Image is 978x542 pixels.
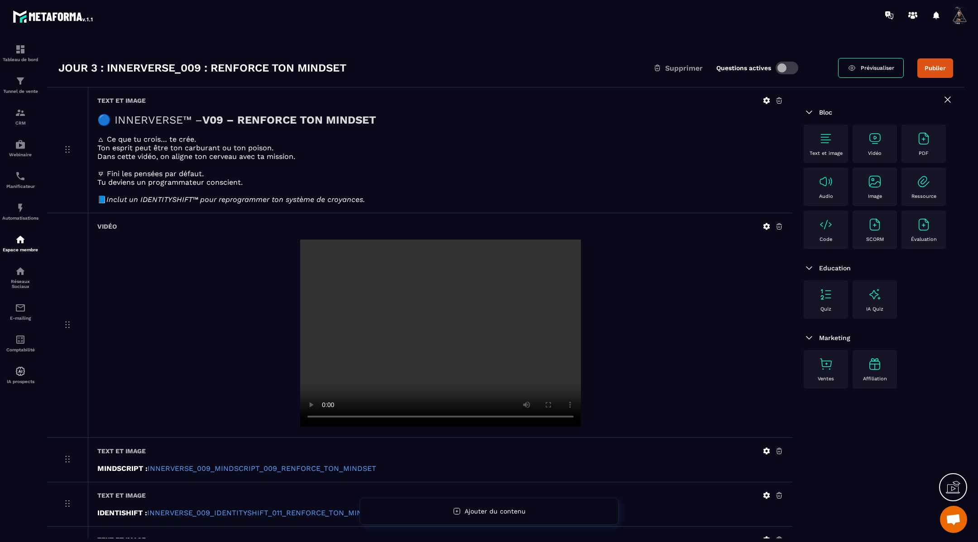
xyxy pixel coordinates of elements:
img: text-image no-wra [916,131,931,146]
span: Marketing [819,334,850,341]
a: schedulerschedulerPlanificateur [2,164,38,196]
p: IA prospects [2,379,38,384]
img: text-image no-wra [819,287,833,302]
img: text-image [868,287,882,302]
img: automations [15,366,26,377]
img: logo [13,8,94,24]
img: text-image no-wra [916,174,931,189]
a: automationsautomationsEspace membre [2,227,38,259]
strong: MINDSCRIPT : [97,464,148,473]
img: text-image no-wra [868,131,882,146]
span: Bloc [819,109,832,116]
img: text-image no-wra [819,174,833,189]
a: formationformationCRM [2,101,38,132]
p: Audio [819,193,833,199]
label: Questions actives [716,64,771,72]
h6: Text et image [97,447,146,455]
p: Réseaux Sociaux [2,279,38,289]
p: Dans cette vidéo, on aligne ton cerveau avec ta mission. [97,152,783,161]
p: Automatisations [2,216,38,221]
span: 🔵 INNERVERSE™ – [97,114,202,126]
a: accountantaccountantComptabilité [2,327,38,359]
h6: Vidéo [97,223,117,230]
p: IA Quiz [866,306,883,312]
a: formationformationTunnel de vente [2,69,38,101]
strong: V09 – RENFORCE TON MINDSET [202,114,376,126]
p: SCORM [866,236,884,242]
h3: JOUR 3 : INNERVERSE_009 : RENFORCE TON MINDSET [58,61,346,75]
p: Tunnel de vente [2,89,38,94]
p: Vidéo [868,150,882,156]
p: Image [868,193,882,199]
p: Espace membre [2,247,38,252]
h6: Text et image [97,492,146,499]
strong: IDENTISHIFT : [97,508,147,517]
span: Supprimer [665,64,703,72]
button: Publier [917,58,953,78]
p: Comptabilité [2,347,38,352]
h6: Text et image [97,97,146,104]
a: automationsautomationsWebinaire [2,132,38,164]
a: Prévisualiser [838,58,904,78]
a: emailemailE-mailing [2,296,38,327]
p: Tu deviens un programmateur conscient. [97,178,783,187]
img: text-image no-wra [819,131,833,146]
img: formation [15,76,26,86]
img: arrow-down [804,263,815,273]
img: text-image no-wra [819,357,833,371]
img: text-image no-wra [868,174,882,189]
span: Prévisualiser [861,65,894,71]
span: Ajouter du contenu [465,508,526,515]
p: Planificateur [2,184,38,189]
p: Ventes [818,376,834,382]
p: PDF [919,150,929,156]
p: Affiliation [863,376,887,382]
img: automations [15,202,26,213]
img: formation [15,107,26,118]
p: 📘 [97,195,783,204]
em: Inclut un IDENTITYSHIFT™ pour reprogrammer ton système de croyances. [106,195,365,204]
img: email [15,302,26,313]
p: Évaluation [911,236,937,242]
a: automationsautomationsAutomatisations [2,196,38,227]
span: Education [819,264,851,272]
p: Code [820,236,832,242]
a: formationformationTableau de bord [2,37,38,69]
a: social-networksocial-networkRéseaux Sociaux [2,259,38,296]
p: Ton esprit peut être ton carburant ou ton poison. [97,144,783,152]
img: automations [15,234,26,245]
img: text-image no-wra [819,217,833,232]
img: text-image [868,357,882,371]
img: arrow-down [804,332,815,343]
img: scheduler [15,171,26,182]
a: Ouvrir le chat [940,506,967,533]
p: Tableau de bord [2,57,38,62]
p: Text et image [810,150,843,156]
p: 🜂 Ce que tu crois… te crée. [97,135,783,144]
p: 🜃 Fini les pensées par défaut. [97,169,783,178]
img: formation [15,44,26,55]
p: E-mailing [2,316,38,321]
img: text-image no-wra [868,217,882,232]
p: Quiz [820,306,831,312]
img: arrow-down [804,107,815,118]
p: Ressource [911,193,936,199]
img: automations [15,139,26,150]
p: Webinaire [2,152,38,157]
p: CRM [2,120,38,125]
img: social-network [15,266,26,277]
img: text-image no-wra [916,217,931,232]
a: INNERVERSE_009_IDENTITYSHIFT_011_RENFORCE_TON_MINDSET [147,508,381,517]
a: INNERVERSE_009_MINDSCRIPT_009_RENFORCE_TON_MINDSET [148,464,376,473]
img: accountant [15,334,26,345]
